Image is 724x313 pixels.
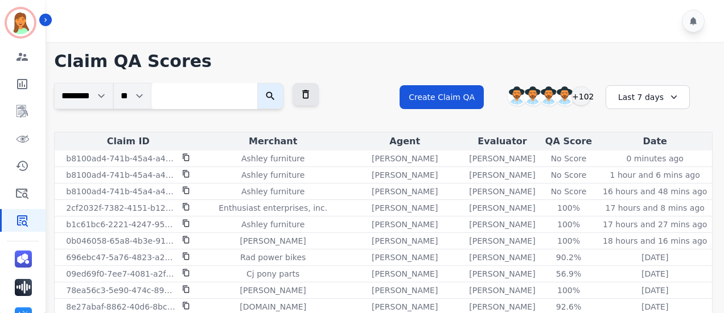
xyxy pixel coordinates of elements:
[57,135,199,148] div: Claim ID
[372,285,438,296] p: [PERSON_NAME]
[469,202,535,214] p: [PERSON_NAME]
[66,169,175,181] p: b8100ad4-741b-45a4-a4d7-5f668de04e32
[626,153,684,164] p: 0 minutes ago
[469,235,535,247] p: [PERSON_NAME]
[641,252,668,263] p: [DATE]
[241,169,305,181] p: Ashley furniture
[372,252,438,263] p: [PERSON_NAME]
[240,301,306,312] p: [DOMAIN_NAME]
[543,301,594,312] div: 92.6 %
[66,252,175,263] p: 696ebc47-5a76-4823-a22f-491a0eef28f4
[543,219,594,230] div: 100 %
[372,301,438,312] p: [PERSON_NAME]
[641,301,668,312] p: [DATE]
[240,285,306,296] p: [PERSON_NAME]
[543,252,594,263] div: 90.2 %
[372,235,438,247] p: [PERSON_NAME]
[641,285,668,296] p: [DATE]
[469,252,535,263] p: [PERSON_NAME]
[469,186,535,197] p: [PERSON_NAME]
[605,202,704,214] p: 17 hours and 8 mins ago
[543,285,594,296] div: 100 %
[54,51,713,72] h1: Claim QA Scores
[543,235,594,247] div: 100 %
[66,301,175,312] p: 8e27abaf-8862-40d6-8bc7-5b345ee40a59
[347,135,463,148] div: Agent
[66,235,175,247] p: 0b046058-65a8-4b3e-9150-5a90001d5d62
[600,135,710,148] div: Date
[66,186,175,197] p: b8100ad4-741b-45a4-a4d7-5f668de04e32
[542,135,596,148] div: QA Score
[543,268,594,279] div: 56.9 %
[66,153,175,164] p: b8100ad4-741b-45a4-a4d7-5f668de04e32
[400,85,484,109] button: Create Claim QA
[240,252,306,263] p: Rad power bikes
[66,285,175,296] p: 78ea56c3-5e90-474c-8977-61f68e9da4a8
[571,86,591,106] div: +102
[241,153,305,164] p: Ashley furniture
[372,268,438,279] p: [PERSON_NAME]
[372,186,438,197] p: [PERSON_NAME]
[219,202,327,214] p: Enthusiast enterprises, inc.
[610,169,700,181] p: 1 hour and 6 mins ago
[603,219,707,230] p: 17 hours and 27 mins ago
[66,202,175,214] p: 2cf2032f-7382-4151-b12f-27c649dbf15a
[240,235,306,247] p: [PERSON_NAME]
[467,135,537,148] div: Evaluator
[469,169,535,181] p: [PERSON_NAME]
[204,135,342,148] div: Merchant
[7,9,34,36] img: Bordered avatar
[241,219,305,230] p: Ashley furniture
[66,268,175,279] p: 09ed69f0-7ee7-4081-a2f3-36f9781461bf
[543,169,594,181] div: No Score
[469,153,535,164] p: [PERSON_NAME]
[372,153,438,164] p: [PERSON_NAME]
[606,85,690,109] div: Last 7 days
[603,186,707,197] p: 16 hours and 48 mins ago
[469,219,535,230] p: [PERSON_NAME]
[469,285,535,296] p: [PERSON_NAME]
[543,202,594,214] div: 100 %
[246,268,299,279] p: Cj pony parts
[372,169,438,181] p: [PERSON_NAME]
[241,186,305,197] p: Ashley furniture
[603,235,707,247] p: 18 hours and 16 mins ago
[66,219,175,230] p: b1c61bc6-2221-4247-95d8-9785d8bff5fb
[543,153,594,164] div: No Score
[469,301,535,312] p: [PERSON_NAME]
[543,186,594,197] div: No Score
[372,219,438,230] p: [PERSON_NAME]
[641,268,668,279] p: [DATE]
[372,202,438,214] p: [PERSON_NAME]
[469,268,535,279] p: [PERSON_NAME]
